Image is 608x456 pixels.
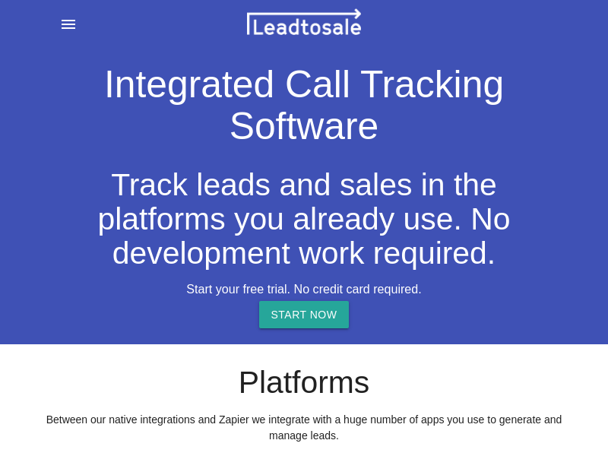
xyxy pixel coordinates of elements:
[259,301,350,328] a: START NOW
[46,168,562,271] h2: Track leads and sales in the platforms you already use. No development work required.
[46,49,562,147] h1: Integrated Call Tracking Software
[46,412,562,444] p: Between our native integrations and Zapier we integrate with a huge number of apps you use to gen...
[247,8,361,35] img: leadtosale.png
[46,366,562,400] h2: Platforms
[46,283,562,296] h5: Start your free trial. No credit card required.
